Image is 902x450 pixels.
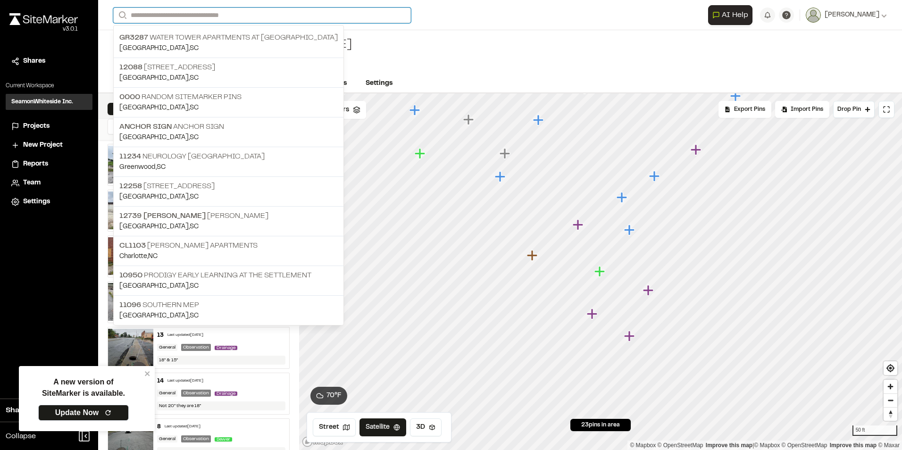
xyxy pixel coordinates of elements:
div: Map marker [624,224,636,236]
div: 13 [157,331,164,340]
span: Anchor Sign [119,124,172,130]
a: Projects [11,121,87,132]
button: Search [108,119,125,134]
button: [PERSON_NAME] [806,8,887,23]
p: [GEOGRAPHIC_DATA] , SC [119,103,338,113]
span: 23 pins in area [581,421,620,429]
span: [PERSON_NAME] [825,10,879,20]
div: Last updated [DATE] [167,333,203,338]
div: Map marker [587,308,599,320]
a: Mapbox [630,442,656,449]
p: Neurology [GEOGRAPHIC_DATA] [119,151,338,162]
span: Drainage [215,392,237,396]
div: Map marker [624,330,636,342]
span: Team [23,178,41,188]
p: [GEOGRAPHIC_DATA] , SC [119,43,338,54]
div: Map marker [617,192,629,204]
button: Zoom in [884,380,897,393]
p: Prodigy Early Learning At The Settlement [119,270,338,281]
canvas: Map [299,93,902,450]
img: file [108,192,153,229]
a: New Project [11,140,87,150]
span: AI Help [722,9,748,21]
span: Settings [23,197,50,207]
a: OpenStreetMap [658,442,703,449]
div: Map marker [463,114,476,126]
span: Share Workspace [6,405,69,416]
div: Map marker [594,266,607,278]
span: CL1103 [119,242,146,249]
p: [GEOGRAPHIC_DATA] , SC [119,311,338,321]
button: Search [113,8,130,23]
div: Map marker [495,171,507,183]
span: Export Pins [734,105,765,114]
button: 3D [410,418,442,436]
a: Improve this map [830,442,877,449]
div: Observation [181,435,211,442]
span: Projects [23,121,50,132]
a: Mapbox logo [302,436,343,447]
p: Anchor Sign [119,121,338,133]
button: Reset bearing to north [884,407,897,421]
span: 11234 [119,153,141,160]
span: Sewer [215,437,232,442]
p: A new version of SiteMarker is available. [42,376,125,399]
button: Street [313,418,356,436]
div: Observation [181,390,211,397]
div: 18” & 15” [157,356,285,365]
span: Collapse [6,431,36,442]
span: 12739 [PERSON_NAME] [119,213,206,219]
a: Team [11,178,87,188]
p: [STREET_ADDRESS] [119,181,338,192]
a: Settings [356,75,402,92]
a: OpenStreetMap [782,442,827,449]
div: Map marker [500,148,512,160]
div: Open AI Assistant [708,5,756,25]
a: Settings [11,197,87,207]
div: Map marker [691,144,703,156]
a: 12258 [STREET_ADDRESS][GEOGRAPHIC_DATA],SC [114,176,343,206]
div: Pins [108,103,199,115]
p: Southern MEP [119,300,338,311]
a: CL1103 [PERSON_NAME] ApartmentsCharlotte,NC [114,236,343,266]
div: Map marker [643,284,655,297]
span: Drop Pin [837,105,861,114]
img: rebrand.png [9,13,78,25]
a: 12739 [PERSON_NAME] [PERSON_NAME][GEOGRAPHIC_DATA],SC [114,206,343,236]
p: [GEOGRAPHIC_DATA] , SC [119,192,338,202]
a: GR3287 Water Tower Apartments at [GEOGRAPHIC_DATA][GEOGRAPHIC_DATA],SC [114,28,343,58]
p: [GEOGRAPHIC_DATA] , SC [119,222,338,232]
img: file [108,146,153,183]
span: GR3287 [119,34,148,41]
div: Import Pins into your project [775,101,829,118]
div: Oh geez...please don't... [9,25,78,33]
p: [STREET_ADDRESS] [119,62,338,73]
p: Random SiteMarker Pins [119,92,338,103]
div: Map marker [730,90,743,102]
a: Map feedback [706,442,752,449]
div: 50 ft [852,425,897,436]
p: Water Tower Apartments at [GEOGRAPHIC_DATA] [119,32,338,43]
a: Mapbox [754,442,780,449]
button: Find my location [884,361,897,375]
span: 70 ° F [326,391,342,401]
div: General [157,435,177,442]
span: Zoom out [884,394,897,407]
h3: SeamonWhiteside Inc. [11,98,73,106]
p: Charlotte , NC [119,251,338,262]
a: 0000 Random SiteMarker Pins[GEOGRAPHIC_DATA],SC [114,87,343,117]
div: Map marker [409,104,422,117]
p: [GEOGRAPHIC_DATA] , SC [119,133,338,143]
div: Map marker [415,148,427,160]
p: [PERSON_NAME] [119,210,338,222]
button: Open AI Assistant [708,5,752,25]
span: 10950 [119,272,142,279]
a: Update Now [38,405,129,421]
button: Satellite [359,418,406,436]
p: Current Workspace [6,82,92,90]
div: Map marker [527,250,539,262]
div: General [157,344,177,351]
span: 0000 [119,94,140,100]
